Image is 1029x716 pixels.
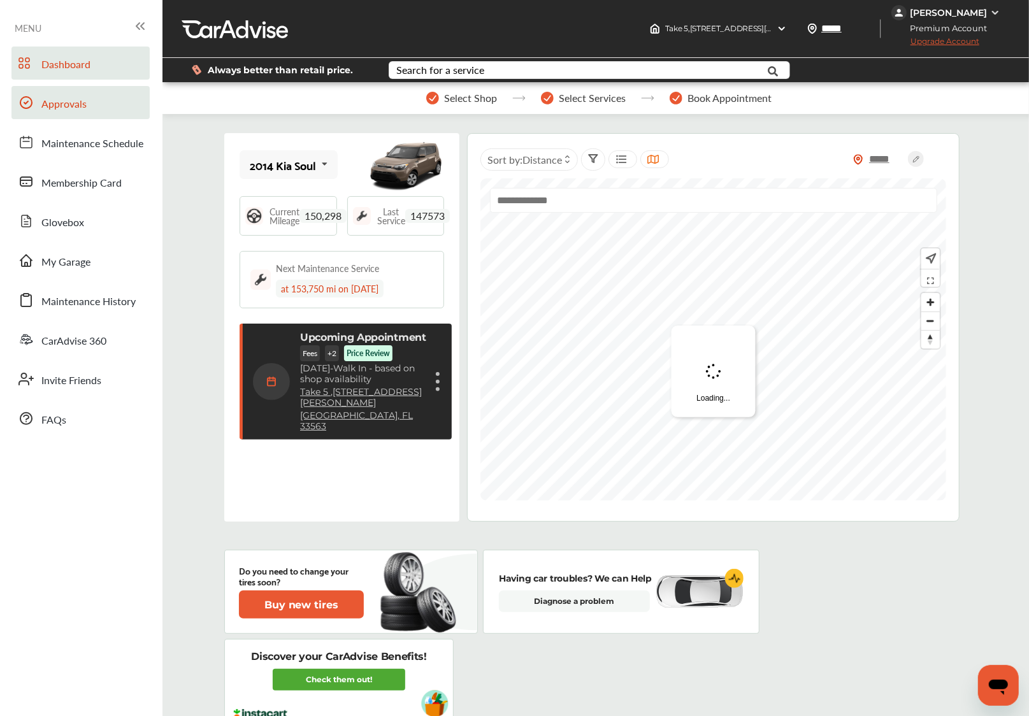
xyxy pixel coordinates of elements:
img: stepper-arrow.e24c07c6.svg [641,96,654,101]
span: Membership Card [41,175,122,192]
span: Dashboard [41,57,90,73]
a: [GEOGRAPHIC_DATA], FL 33563 [300,410,426,432]
img: maintenance_logo [250,269,271,290]
span: Maintenance History [41,294,136,310]
span: Select Shop [444,92,497,104]
a: Diagnose a problem [499,591,650,612]
p: Upcoming Appointment [300,331,426,343]
p: Walk In - based on shop availability [300,363,426,385]
a: Maintenance History [11,283,150,317]
a: Take 5 ,[STREET_ADDRESS][PERSON_NAME] [300,387,426,408]
span: Approvals [41,96,87,113]
span: MENU [15,23,41,33]
a: Membership Card [11,165,150,198]
canvas: Map [480,178,947,501]
span: Invite Friends [41,373,101,389]
img: dollor_label_vector.a70140d1.svg [192,64,201,75]
span: Take 5 , [STREET_ADDRESS][PERSON_NAME] [GEOGRAPHIC_DATA] , FL 33563 [665,24,947,33]
img: header-down-arrow.9dd2ce7d.svg [777,24,787,34]
p: Do you need to change your tires soon? [239,565,364,587]
button: Zoom out [921,311,940,330]
img: maintenance_logo [353,207,371,225]
span: Sort by : [487,152,562,167]
iframe: Button to launch messaging window [978,665,1019,706]
span: Always better than retail price. [208,66,353,75]
p: Having car troubles? We can Help [499,571,652,585]
span: Premium Account [893,22,997,35]
span: FAQs [41,412,66,429]
div: [PERSON_NAME] [910,7,987,18]
a: My Garage [11,244,150,277]
img: diagnose-vehicle.c84bcb0a.svg [654,575,744,609]
span: Distance [522,152,562,167]
img: header-divider.bc55588e.svg [880,19,881,38]
img: header-home-logo.8d720a4f.svg [650,24,660,34]
img: location_vector_orange.38f05af8.svg [853,154,863,165]
a: FAQs [11,402,150,435]
img: recenter.ce011a49.svg [923,252,937,266]
img: stepper-checkmark.b5569197.svg [426,92,439,104]
span: Upgrade Account [891,36,979,52]
span: CarAdvise 360 [41,333,106,350]
span: - [330,362,333,374]
span: 150,298 [299,209,347,223]
span: Book Appointment [687,92,772,104]
span: 147573 [405,209,450,223]
a: Check them out! [273,669,405,691]
span: Current Mileage [270,207,299,225]
div: at 153,750 mi on [DATE] [276,280,384,297]
p: Fees [300,345,320,361]
img: cardiogram-logo.18e20815.svg [725,569,744,588]
img: calendar-icon.35d1de04.svg [253,363,290,400]
button: Reset bearing to north [921,330,940,348]
img: mobile_9258_st0640_046.jpg [368,136,444,194]
div: Loading... [671,326,756,417]
button: Zoom in [921,293,940,311]
img: stepper-checkmark.b5569197.svg [670,92,682,104]
a: Glovebox [11,204,150,238]
span: Last Service [377,207,405,225]
a: Maintenance Schedule [11,125,150,159]
span: Glovebox [41,215,84,231]
a: Invite Friends [11,362,150,396]
div: Search for a service [396,65,484,75]
button: Buy new tires [239,591,364,619]
img: location_vector.a44bc228.svg [807,24,817,34]
p: Discover your CarAdvise Benefits! [251,650,426,664]
span: Select Services [559,92,626,104]
p: Price Review [347,348,390,359]
img: WGsFRI8htEPBVLJbROoPRyZpYNWhNONpIPPETTm6eUC0GeLEiAAAAAElFTkSuQmCC [990,8,1000,18]
img: steering_logo [245,207,263,225]
span: Maintenance Schedule [41,136,143,152]
span: My Garage [41,254,90,271]
div: 2014 Kia Soul [250,159,316,171]
img: new-tire.a0c7fe23.svg [379,547,463,637]
p: + 2 [325,345,339,361]
img: stepper-checkmark.b5569197.svg [541,92,554,104]
span: [DATE] [300,362,330,374]
a: Dashboard [11,47,150,80]
img: stepper-arrow.e24c07c6.svg [512,96,526,101]
a: Approvals [11,86,150,119]
div: Next Maintenance Service [276,262,379,275]
a: Buy new tires [239,591,366,619]
span: Reset bearing to north [921,331,940,348]
img: jVpblrzwTbfkPYzPPzSLxeg0AAAAASUVORK5CYII= [891,5,907,20]
a: CarAdvise 360 [11,323,150,356]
